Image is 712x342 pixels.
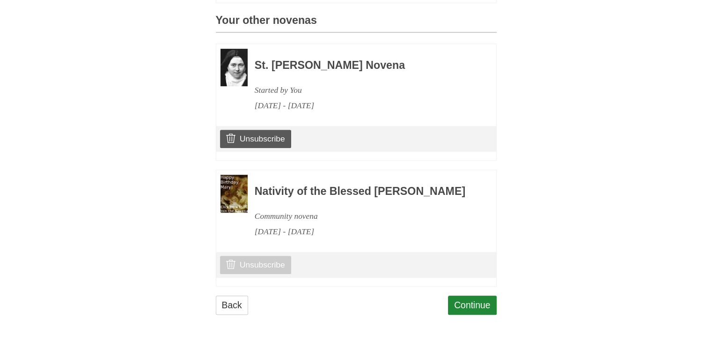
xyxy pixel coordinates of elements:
div: [DATE] - [DATE] [255,98,471,113]
a: Unsubscribe [220,130,291,148]
div: Started by You [255,82,471,98]
div: Community novena [255,208,471,224]
a: Unsubscribe [220,256,291,274]
h3: Your other novenas [216,15,497,33]
a: Back [216,296,248,315]
img: Novena image [220,175,248,213]
h3: St. [PERSON_NAME] Novena [255,59,471,72]
div: [DATE] - [DATE] [255,224,471,239]
img: Novena image [220,49,248,86]
a: Continue [448,296,497,315]
h3: Nativity of the Blessed [PERSON_NAME] [255,186,471,198]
